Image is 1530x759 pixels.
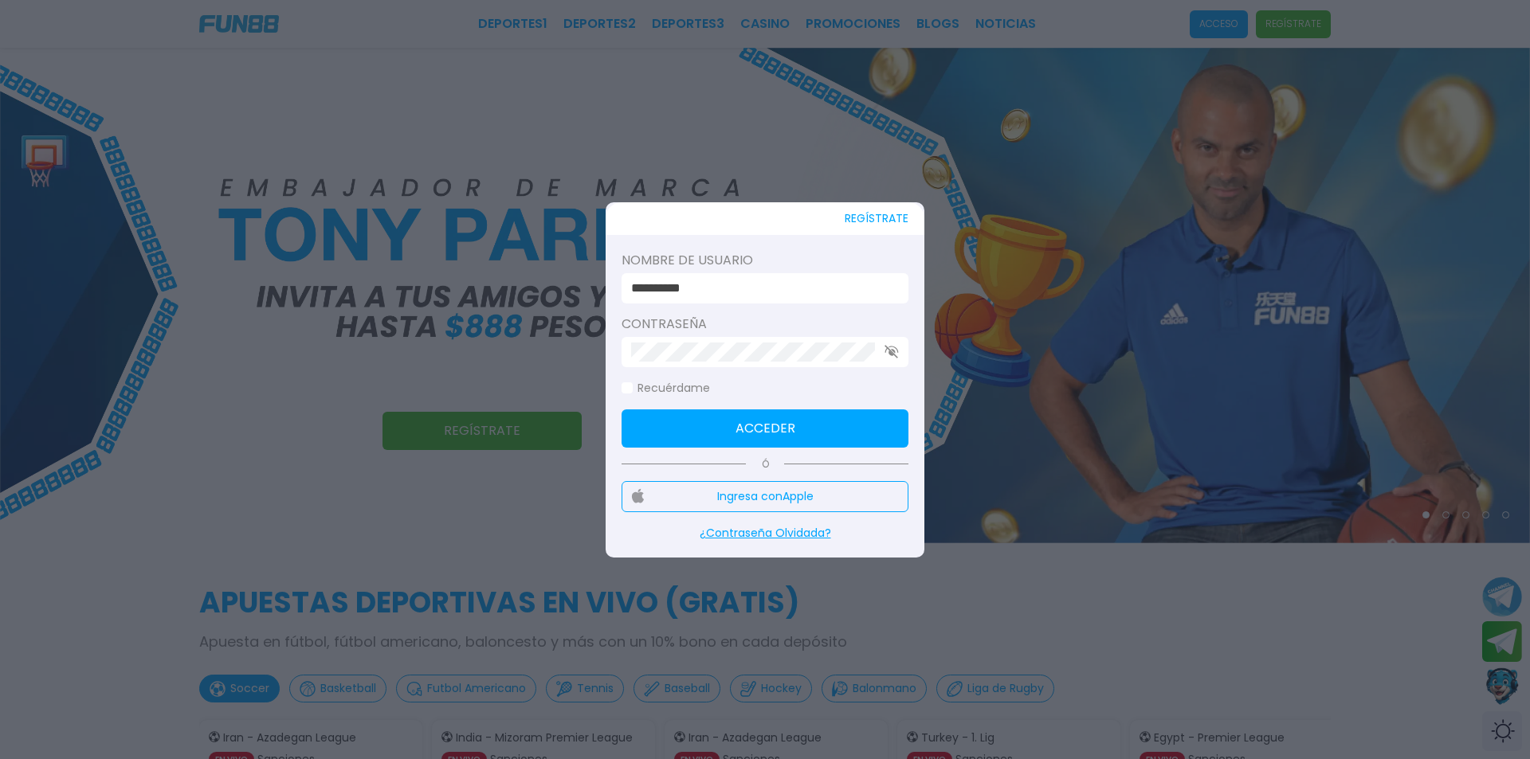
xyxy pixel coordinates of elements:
[622,457,908,471] p: Ó
[622,380,710,397] label: Recuérdame
[622,409,908,448] button: Acceder
[622,315,908,334] label: Contraseña
[622,481,908,512] button: Ingresa conApple
[622,525,908,542] p: ¿Contraseña Olvidada?
[622,251,908,270] label: Nombre de usuario
[845,202,908,235] button: REGÍSTRATE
